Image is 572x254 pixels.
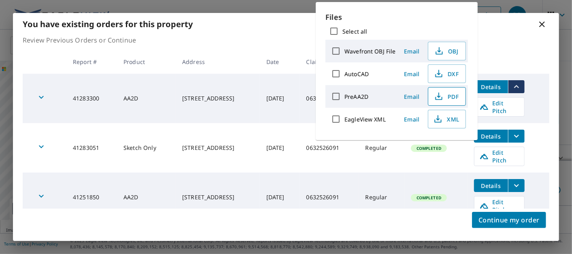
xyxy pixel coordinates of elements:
td: 41283051 [66,123,117,173]
span: Email [402,93,421,100]
td: 41283300 [66,74,117,123]
span: OBJ [433,46,459,56]
button: Continue my order [472,212,546,228]
div: [STREET_ADDRESS] [182,94,253,102]
label: Select all [342,28,367,35]
button: OBJ [428,42,466,60]
label: PreAA2D [344,93,368,100]
td: [DATE] [260,173,300,222]
a: Edit Pitch [474,147,525,166]
button: Email [399,45,425,58]
th: Date [260,50,300,74]
th: Report # [66,50,117,74]
button: PDF [428,87,466,106]
span: Details [479,132,503,140]
button: filesDropdownBtn-41251850 [508,179,525,192]
span: Email [402,70,421,78]
td: AA2D [117,173,176,222]
td: 41251850 [66,173,117,222]
button: Email [399,113,425,126]
span: Details [479,83,503,91]
label: EagleView XML [344,115,386,123]
td: Regular [359,173,404,222]
td: Regular [359,123,404,173]
span: Email [402,115,421,123]
td: [DATE] [260,123,300,173]
span: Edit Pitch [479,149,519,164]
p: Files [325,12,468,23]
a: Edit Pitch [474,97,525,117]
span: XML [433,114,459,124]
td: AA2D [117,74,176,123]
span: Email [402,47,421,55]
span: DXF [433,69,459,79]
b: You have existing orders for this property [23,19,193,30]
span: Details [479,182,503,190]
label: AutoCAD [344,70,369,78]
button: DXF [428,64,466,83]
button: filesDropdownBtn-41283300 [508,80,525,93]
span: Completed [412,195,446,201]
label: Wavefront OBJ File [344,47,396,55]
p: Review Previous Orders or Continue [23,35,549,45]
div: [STREET_ADDRESS] [182,144,253,152]
span: Edit Pitch [479,198,519,213]
button: XML [428,110,466,128]
span: Continue my order [478,214,540,226]
td: Sketch Only [117,123,176,173]
th: Product [117,50,176,74]
span: PDF [433,92,459,101]
div: [STREET_ADDRESS] [182,193,253,201]
button: detailsBtn-41283051 [474,130,508,143]
button: filesDropdownBtn-41283051 [508,130,525,143]
td: 0632526091 [300,173,359,222]
span: Edit Pitch [479,99,519,115]
button: Email [399,68,425,80]
a: Edit Pitch [474,196,525,216]
th: Address [176,50,260,74]
th: Claim ID [300,50,359,74]
td: [DATE] [260,74,300,123]
span: Completed [412,145,446,151]
button: detailsBtn-41283300 [474,80,508,93]
td: 0632526091 [300,74,359,123]
td: 0632526091 [300,123,359,173]
button: Email [399,90,425,103]
button: detailsBtn-41251850 [474,179,508,192]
